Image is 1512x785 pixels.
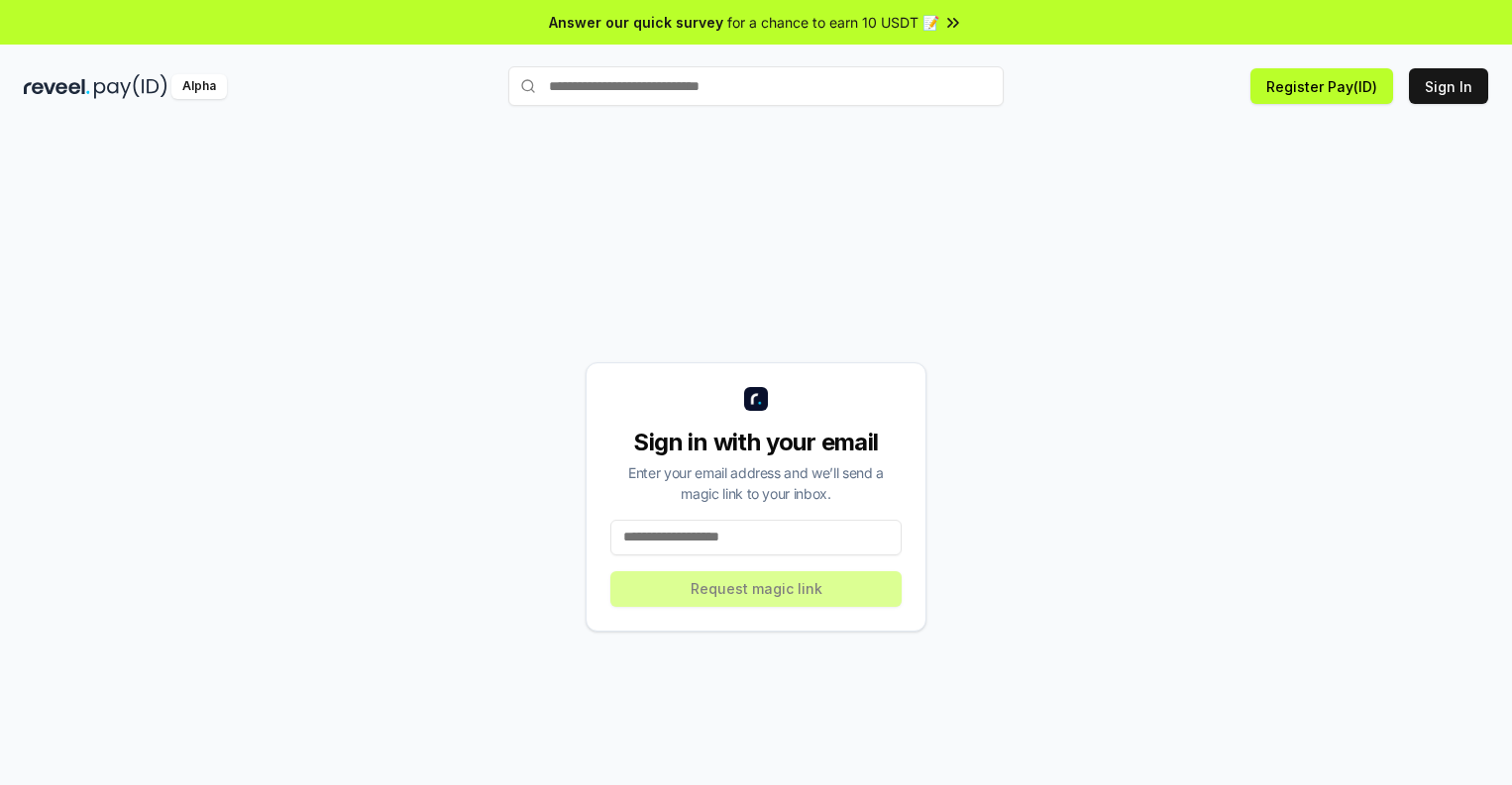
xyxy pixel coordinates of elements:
div: Alpha [171,74,227,99]
img: pay_id [94,74,167,99]
button: Register Pay(ID) [1250,68,1393,104]
button: Sign In [1409,68,1488,104]
span: Answer our quick survey [549,12,723,33]
img: logo_small [744,387,768,411]
div: Enter your email address and we’ll send a magic link to your inbox. [610,462,902,504]
span: for a chance to earn 10 USDT 📝 [727,12,939,33]
img: reveel_dark [24,74,90,99]
div: Sign in with your email [610,427,902,458]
